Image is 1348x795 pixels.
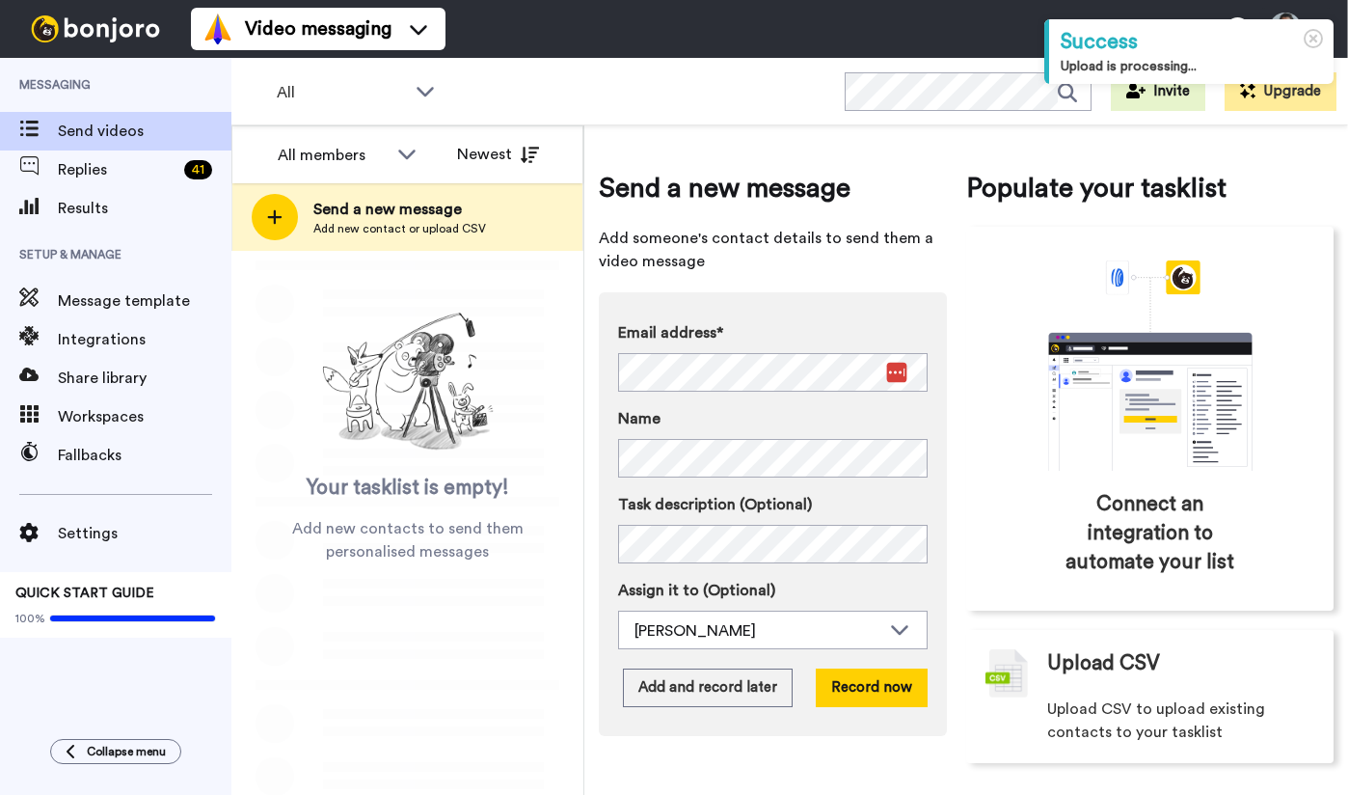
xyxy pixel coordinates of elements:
span: Send a new message [599,169,947,207]
img: csv-grey.png [985,649,1028,698]
label: Task description (Optional) [618,493,928,516]
span: Results [58,197,231,220]
div: [PERSON_NAME] [634,619,880,643]
span: Add new contact or upload CSV [313,221,486,236]
img: vm-color.svg [202,14,233,44]
button: Newest [443,135,553,174]
span: Workspaces [58,405,231,428]
div: All members [278,144,388,167]
span: Your tasklist is empty! [307,474,509,503]
span: Video messaging [245,15,391,42]
div: Upload is processing... [1061,57,1322,76]
span: Send videos [58,120,231,143]
label: Email address* [618,321,928,344]
span: Upload CSV to upload existing contacts to your tasklist [1047,698,1314,744]
button: Upgrade [1225,72,1336,111]
span: Connect an integration to automate your list [1048,490,1252,577]
span: Message template [58,289,231,313]
img: bj-logo-header-white.svg [23,15,168,42]
span: Share library [58,367,231,390]
span: Name [618,407,661,430]
button: Invite [1111,72,1205,111]
div: 41 [184,160,212,179]
span: QUICK START GUIDE [15,587,154,600]
button: Add and record later [623,669,793,707]
span: 100% [15,611,45,626]
span: Upload CSV [1047,649,1160,678]
div: Success [1061,27,1322,57]
img: ready-set-action.png [311,305,504,459]
span: All [277,81,406,104]
div: animation [1006,260,1295,471]
span: Replies [58,158,176,181]
span: Fallbacks [58,444,231,467]
span: Add new contacts to send them personalised messages [260,517,554,563]
label: Assign it to (Optional) [618,579,928,602]
span: Send a new message [313,198,486,221]
span: Integrations [58,328,231,351]
span: Add someone's contact details to send them a video message [599,227,947,273]
button: Record now [816,669,928,707]
button: Collapse menu [50,739,181,764]
span: Settings [58,522,231,545]
span: Populate your tasklist [966,169,1334,207]
span: Collapse menu [87,744,166,759]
